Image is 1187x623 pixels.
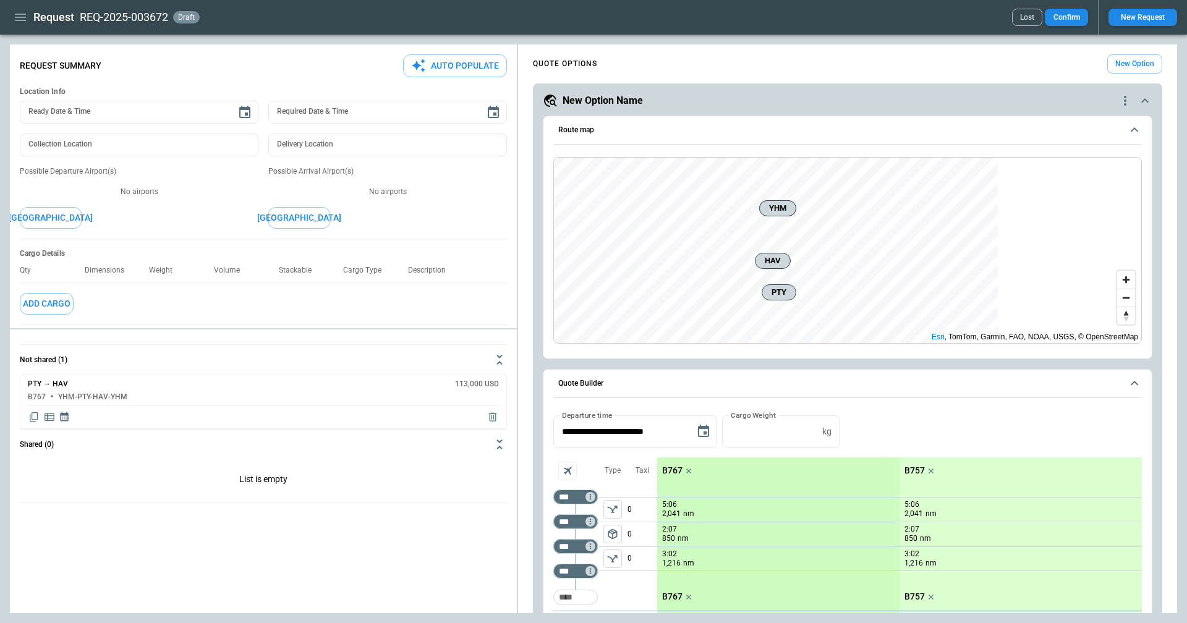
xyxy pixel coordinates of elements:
[925,558,937,569] p: nm
[1108,9,1177,26] button: New Request
[20,345,507,375] button: Not shared (1)
[20,187,258,197] p: No airports
[932,331,1138,343] div: , TomTom, Garmin, FAO, NOAA, USGS, © OpenStreetMap
[58,393,127,401] h6: YHM-PTY-HAV-YHM
[20,293,74,315] button: Add Cargo
[533,61,597,67] h4: QUOTE OPTIONS
[1117,289,1135,307] button: Zoom out
[603,500,622,519] button: left aligned
[662,533,675,544] p: 850
[28,393,46,401] h6: B767
[20,459,507,502] div: Not shared (1)
[20,356,67,364] h6: Not shared (1)
[904,558,923,569] p: 1,216
[553,116,1142,145] button: Route map
[176,13,197,22] span: draft
[605,465,621,476] p: Type
[558,379,603,388] h6: Quote Builder
[20,430,507,459] button: Shared (0)
[553,514,598,529] div: Too short
[553,539,598,554] div: Too short
[80,10,168,25] h2: REQ-2025-003672
[662,500,677,509] p: 5:06
[760,255,785,267] span: HAV
[603,525,622,543] span: Type of sector
[662,509,681,519] p: 2,041
[662,558,681,569] p: 1,216
[1107,54,1162,74] button: New Option
[731,410,776,420] label: Cargo Weight
[553,590,598,604] div: Too short
[214,266,250,275] p: Volume
[662,591,683,602] p: B767
[765,202,791,214] span: YHM
[553,489,598,504] div: Too short
[481,100,506,125] button: Choose date
[603,500,622,519] span: Type of sector
[683,558,694,569] p: nm
[1117,271,1135,289] button: Zoom in
[553,157,1142,344] div: Route map
[554,158,998,343] canvas: Map
[1118,93,1133,108] div: quote-option-actions
[43,411,56,423] span: Display detailed quote content
[59,411,70,423] span: Display quote schedule
[408,266,456,275] p: Description
[33,10,74,25] h1: Request
[562,410,613,420] label: Departure time
[603,549,622,568] span: Type of sector
[662,549,677,559] p: 3:02
[606,528,619,540] span: package_2
[268,166,507,177] p: Possible Arrival Airport(s)
[904,509,923,519] p: 2,041
[904,591,925,602] p: B757
[678,533,689,544] p: nm
[904,549,919,559] p: 3:02
[628,522,657,546] p: 0
[603,525,622,543] button: left aligned
[232,100,257,125] button: Choose date
[455,380,499,388] h6: 113,000 USD
[1045,9,1088,26] button: Confirm
[904,533,917,544] p: 850
[487,411,499,423] span: Delete quote
[20,249,507,258] h6: Cargo Details
[925,509,937,519] p: nm
[20,375,507,429] div: Not shared (1)
[553,564,598,578] div: Too short
[268,187,507,197] p: No airports
[603,549,622,568] button: left aligned
[558,462,577,480] span: Aircraft selection
[904,500,919,509] p: 5:06
[904,465,925,476] p: B757
[767,286,791,299] span: PTY
[662,525,677,534] p: 2:07
[563,94,643,108] h5: New Option Name
[279,266,321,275] p: Stackable
[20,266,41,275] p: Qty
[691,419,716,444] button: Choose date, selected date is Sep 3, 2025
[20,166,258,177] p: Possible Departure Airport(s)
[932,333,945,341] a: Esri
[558,126,594,134] h6: Route map
[268,207,330,229] button: [GEOGRAPHIC_DATA]
[628,498,657,522] p: 0
[20,87,507,96] h6: Location Info
[662,465,683,476] p: B767
[20,61,101,71] p: Request Summary
[1012,9,1042,26] button: Lost
[403,54,507,77] button: Auto Populate
[20,441,54,449] h6: Shared (0)
[636,465,649,476] p: Taxi
[920,533,931,544] p: nm
[28,411,40,423] span: Copy quote content
[683,509,694,519] p: nm
[628,547,657,570] p: 0
[543,93,1152,108] button: New Option Namequote-option-actions
[343,266,391,275] p: Cargo Type
[85,266,134,275] p: Dimensions
[20,459,507,502] p: List is empty
[822,426,832,437] p: kg
[20,207,82,229] button: [GEOGRAPHIC_DATA]
[553,370,1142,398] button: Quote Builder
